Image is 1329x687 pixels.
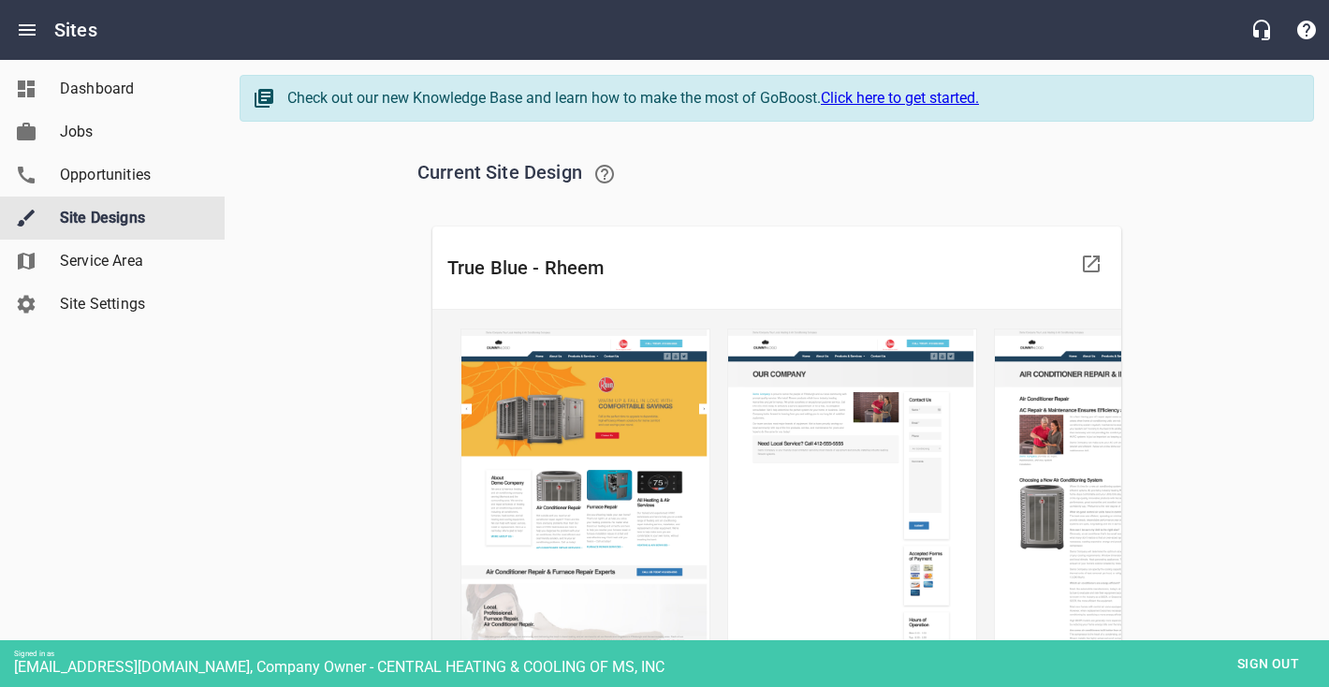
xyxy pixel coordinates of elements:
[1069,241,1114,286] a: Visit Site
[5,7,50,52] button: Open drawer
[1284,7,1329,52] button: Support Portal
[60,293,202,315] span: Site Settings
[60,78,202,100] span: Dashboard
[60,164,202,186] span: Opportunities
[60,207,202,229] span: Site Designs
[821,89,979,107] a: Click here to get started.
[14,650,1329,658] div: Signed in as
[1221,647,1315,681] button: Sign out
[54,15,97,45] h6: Sites
[14,658,1329,676] div: [EMAIL_ADDRESS][DOMAIN_NAME], Company Owner - CENTRAL HEATING & COOLING OF MS, INC
[60,121,202,143] span: Jobs
[1239,7,1284,52] button: Live Chat
[1229,652,1307,676] span: Sign out
[60,250,202,272] span: Service Area
[582,152,627,197] a: Learn about our recommended Site updates
[447,253,1069,283] h6: True Blue - Rheem
[417,152,1136,197] h6: Current Site Design
[287,87,1294,110] div: Check out our new Knowledge Base and learn how to make the most of GoBoost.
